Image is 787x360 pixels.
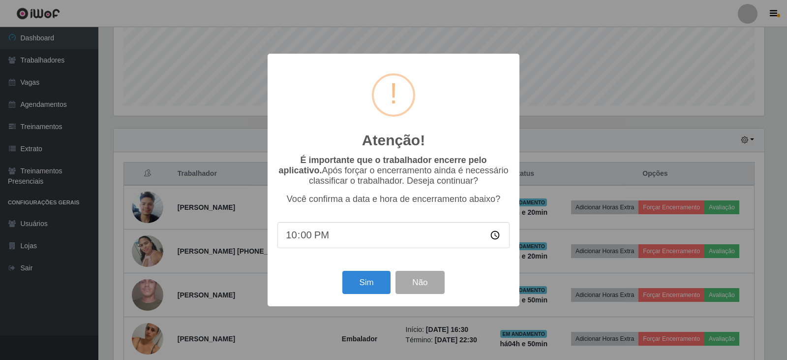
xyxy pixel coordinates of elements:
[362,131,425,149] h2: Atenção!
[277,155,510,186] p: Após forçar o encerramento ainda é necessário classificar o trabalhador. Deseja continuar?
[395,271,444,294] button: Não
[277,194,510,204] p: Você confirma a data e hora de encerramento abaixo?
[342,271,390,294] button: Sim
[278,155,486,175] b: É importante que o trabalhador encerre pelo aplicativo.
